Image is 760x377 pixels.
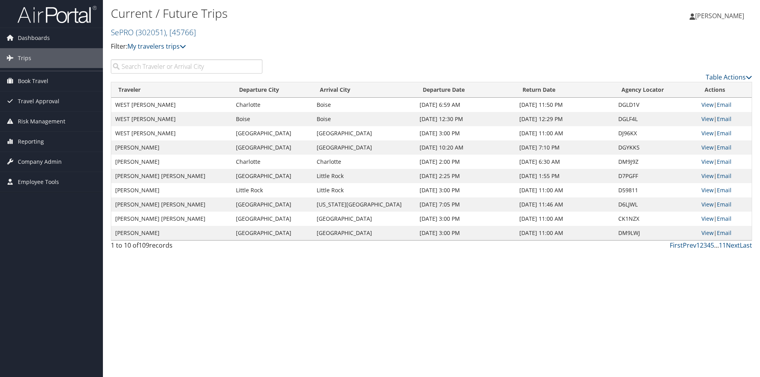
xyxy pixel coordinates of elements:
[416,140,515,155] td: [DATE] 10:20 AM
[18,48,31,68] span: Trips
[232,169,312,183] td: [GEOGRAPHIC_DATA]
[701,186,714,194] a: View
[707,241,711,250] a: 4
[416,126,515,140] td: [DATE] 3:00 PM
[717,215,731,222] a: Email
[313,212,416,226] td: [GEOGRAPHIC_DATA]
[416,212,515,226] td: [DATE] 3:00 PM
[232,183,312,197] td: Little Rock
[232,197,312,212] td: [GEOGRAPHIC_DATA]
[313,126,416,140] td: [GEOGRAPHIC_DATA]
[614,140,697,155] td: DGYKKS
[740,241,752,250] a: Last
[701,172,714,180] a: View
[18,172,59,192] span: Employee Tools
[515,98,614,112] td: [DATE] 11:50 PM
[515,155,614,169] td: [DATE] 6:30 AM
[700,241,703,250] a: 2
[111,140,232,155] td: [PERSON_NAME]
[313,169,416,183] td: Little Rock
[515,112,614,126] td: [DATE] 12:29 PM
[416,98,515,112] td: [DATE] 6:59 AM
[416,82,515,98] th: Departure Date: activate to sort column descending
[697,183,752,197] td: |
[111,169,232,183] td: [PERSON_NAME] [PERSON_NAME]
[726,241,740,250] a: Next
[614,112,697,126] td: DGLF4L
[717,186,731,194] a: Email
[697,98,752,112] td: |
[717,115,731,123] a: Email
[232,155,312,169] td: Charlotte
[703,241,707,250] a: 3
[416,183,515,197] td: [DATE] 3:00 PM
[614,197,697,212] td: D6LJWL
[111,155,232,169] td: [PERSON_NAME]
[232,212,312,226] td: [GEOGRAPHIC_DATA]
[515,197,614,212] td: [DATE] 11:46 AM
[232,226,312,240] td: [GEOGRAPHIC_DATA]
[697,112,752,126] td: |
[111,5,538,22] h1: Current / Future Trips
[17,5,97,24] img: airportal-logo.png
[701,201,714,208] a: View
[232,112,312,126] td: Boise
[614,226,697,240] td: DM9LWJ
[111,126,232,140] td: WEST [PERSON_NAME]
[111,197,232,212] td: [PERSON_NAME] [PERSON_NAME]
[18,152,62,172] span: Company Admin
[696,241,700,250] a: 1
[127,42,186,51] a: My travelers trips
[232,140,312,155] td: [GEOGRAPHIC_DATA]
[614,169,697,183] td: D7PGFF
[515,212,614,226] td: [DATE] 11:00 AM
[717,201,731,208] a: Email
[111,42,538,52] p: Filter:
[232,82,312,98] th: Departure City: activate to sort column ascending
[515,226,614,240] td: [DATE] 11:00 AM
[701,129,714,137] a: View
[232,126,312,140] td: [GEOGRAPHIC_DATA]
[614,98,697,112] td: DGLD1V
[614,212,697,226] td: CK1NZX
[670,241,683,250] a: First
[515,183,614,197] td: [DATE] 11:00 AM
[701,229,714,237] a: View
[701,101,714,108] a: View
[313,112,416,126] td: Boise
[717,158,731,165] a: Email
[232,98,312,112] td: Charlotte
[701,215,714,222] a: View
[139,241,149,250] span: 109
[416,197,515,212] td: [DATE] 7:05 PM
[697,126,752,140] td: |
[515,140,614,155] td: [DATE] 7:10 PM
[706,73,752,81] a: Table Actions
[701,115,714,123] a: View
[697,197,752,212] td: |
[714,241,719,250] span: …
[416,112,515,126] td: [DATE] 12:30 PM
[18,91,59,111] span: Travel Approval
[697,212,752,226] td: |
[18,28,50,48] span: Dashboards
[683,241,696,250] a: Prev
[136,27,166,38] span: ( 302051 )
[717,144,731,151] a: Email
[111,112,232,126] td: WEST [PERSON_NAME]
[313,197,416,212] td: [US_STATE][GEOGRAPHIC_DATA]
[111,226,232,240] td: [PERSON_NAME]
[614,82,697,98] th: Agency Locator: activate to sort column ascending
[111,59,262,74] input: Search Traveler or Arrival City
[711,241,714,250] a: 5
[697,155,752,169] td: |
[614,126,697,140] td: DJ96KX
[695,11,744,20] span: [PERSON_NAME]
[313,155,416,169] td: Charlotte
[614,183,697,197] td: D59811
[18,71,48,91] span: Book Travel
[313,226,416,240] td: [GEOGRAPHIC_DATA]
[166,27,196,38] span: , [ 45766 ]
[697,140,752,155] td: |
[717,172,731,180] a: Email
